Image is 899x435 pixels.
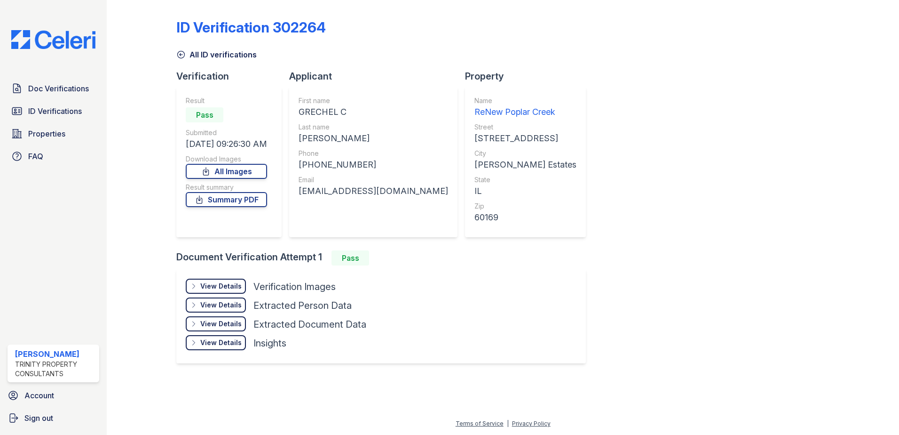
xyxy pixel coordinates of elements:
a: Properties [8,124,99,143]
div: Verification Images [253,280,336,293]
div: View Details [200,338,242,347]
div: City [474,149,576,158]
div: Result [186,96,267,105]
div: Pass [331,250,369,266]
div: [PERSON_NAME] [15,348,95,360]
span: Account [24,390,54,401]
a: Sign out [4,409,103,427]
div: [EMAIL_ADDRESS][DOMAIN_NAME] [299,185,448,198]
div: Extracted Document Data [253,318,366,331]
div: Download Images [186,154,267,164]
a: ID Verifications [8,102,99,121]
a: All Images [186,164,267,179]
div: [DATE] 09:26:30 AM [186,137,267,151]
div: First name [299,96,448,105]
div: Name [474,96,576,105]
div: [STREET_ADDRESS] [474,132,576,145]
a: Account [4,386,103,405]
a: All ID verifications [176,49,257,60]
div: Verification [176,70,289,83]
div: Insights [253,337,286,350]
img: CE_Logo_Blue-a8612792a0a2168367f1c8372b55b34899dd931a85d93a1a3d3e32e68fde9ad4.png [4,30,103,49]
div: Document Verification Attempt 1 [176,250,593,266]
div: Pass [186,107,223,122]
span: FAQ [28,151,43,162]
div: View Details [200,282,242,291]
span: ID Verifications [28,105,82,117]
div: Result summary [186,183,267,192]
div: | [507,420,509,427]
div: State [474,175,576,185]
a: Summary PDF [186,192,267,207]
div: IL [474,185,576,198]
div: GRECHEL C [299,105,448,119]
a: Privacy Policy [512,420,551,427]
div: Applicant [289,70,465,83]
div: Submitted [186,128,267,137]
a: Terms of Service [456,420,504,427]
div: Email [299,175,448,185]
div: Zip [474,201,576,211]
div: [PHONE_NUMBER] [299,158,448,171]
a: Name ReNew Poplar Creek [474,96,576,119]
div: Last name [299,122,448,132]
div: Property [465,70,593,83]
div: Street [474,122,576,132]
span: Sign out [24,412,53,424]
div: 60169 [474,211,576,224]
div: ID Verification 302264 [176,19,326,36]
div: View Details [200,300,242,310]
a: FAQ [8,147,99,166]
div: View Details [200,319,242,329]
div: [PERSON_NAME] [299,132,448,145]
div: ReNew Poplar Creek [474,105,576,119]
span: Properties [28,128,65,139]
div: Extracted Person Data [253,299,352,312]
div: Phone [299,149,448,158]
div: [PERSON_NAME] Estates [474,158,576,171]
div: Trinity Property Consultants [15,360,95,379]
span: Doc Verifications [28,83,89,94]
a: Doc Verifications [8,79,99,98]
